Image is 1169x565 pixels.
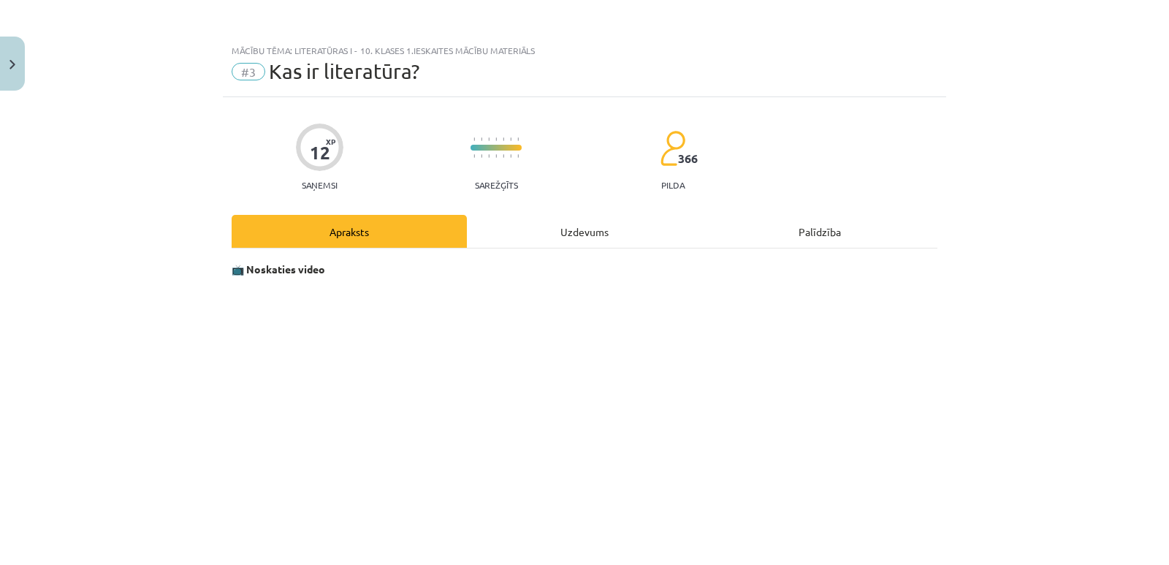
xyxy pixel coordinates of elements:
div: Apraksts [232,215,467,248]
span: #3 [232,63,265,80]
div: 12 [310,143,330,163]
img: icon-short-line-57e1e144782c952c97e751825c79c345078a6d821885a25fce030b3d8c18986b.svg [481,137,482,141]
div: Mācību tēma: Literatūras i - 10. klases 1.ieskaites mācību materiāls [232,45,937,56]
img: students-c634bb4e5e11cddfef0936a35e636f08e4e9abd3cc4e673bd6f9a4125e45ecb1.svg [660,130,685,167]
span: XP [326,137,335,145]
img: icon-short-line-57e1e144782c952c97e751825c79c345078a6d821885a25fce030b3d8c18986b.svg [510,137,511,141]
div: Palīdzība [702,215,937,248]
img: icon-short-line-57e1e144782c952c97e751825c79c345078a6d821885a25fce030b3d8c18986b.svg [488,154,490,158]
img: icon-short-line-57e1e144782c952c97e751825c79c345078a6d821885a25fce030b3d8c18986b.svg [495,154,497,158]
img: icon-short-line-57e1e144782c952c97e751825c79c345078a6d821885a25fce030b3d8c18986b.svg [503,154,504,158]
img: icon-short-line-57e1e144782c952c97e751825c79c345078a6d821885a25fce030b3d8c18986b.svg [488,137,490,141]
img: icon-short-line-57e1e144782c952c97e751825c79c345078a6d821885a25fce030b3d8c18986b.svg [503,137,504,141]
img: icon-short-line-57e1e144782c952c97e751825c79c345078a6d821885a25fce030b3d8c18986b.svg [495,137,497,141]
img: icon-short-line-57e1e144782c952c97e751825c79c345078a6d821885a25fce030b3d8c18986b.svg [481,154,482,158]
p: pilda [661,180,685,190]
strong: 📺 Noskaties video [232,262,325,276]
img: icon-short-line-57e1e144782c952c97e751825c79c345078a6d821885a25fce030b3d8c18986b.svg [517,137,519,141]
p: Saņemsi [296,180,343,190]
img: icon-short-line-57e1e144782c952c97e751825c79c345078a6d821885a25fce030b3d8c18986b.svg [510,154,511,158]
img: icon-short-line-57e1e144782c952c97e751825c79c345078a6d821885a25fce030b3d8c18986b.svg [517,154,519,158]
img: icon-close-lesson-0947bae3869378f0d4975bcd49f059093ad1ed9edebbc8119c70593378902aed.svg [9,60,15,69]
p: Sarežģīts [475,180,518,190]
span: 366 [678,152,698,165]
span: Kas ir literatūra? [269,59,419,83]
img: icon-short-line-57e1e144782c952c97e751825c79c345078a6d821885a25fce030b3d8c18986b.svg [473,137,475,141]
img: icon-short-line-57e1e144782c952c97e751825c79c345078a6d821885a25fce030b3d8c18986b.svg [473,154,475,158]
div: Uzdevums [467,215,702,248]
